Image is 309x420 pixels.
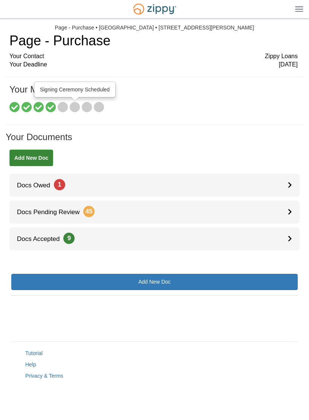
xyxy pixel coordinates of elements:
[25,350,43,356] a: Tutorial
[9,201,300,224] a: Docs Pending Review45
[9,182,65,189] span: Docs Owed
[55,25,254,31] div: Page - Purchase • [GEOGRAPHIC_DATA] • [STREET_ADDRESS][PERSON_NAME]
[9,85,298,102] h1: Your Milestones
[295,6,303,12] img: Mobile Dropdown Menu
[9,208,95,216] span: Docs Pending Review
[279,60,298,69] span: [DATE]
[9,174,300,197] a: Docs Owed1
[6,132,303,150] h1: Your Documents
[35,82,115,97] div: Signing Ceremony Scheduled
[83,206,95,217] span: 45
[11,274,298,290] a: Add New Doc
[25,373,63,379] a: Privacy & Terms
[9,60,298,69] div: Your Deadline
[9,33,298,48] h1: Page - Purchase
[9,150,53,166] a: Add New Doc
[265,52,298,61] span: Zippy Loans
[54,179,65,190] span: 1
[25,361,36,367] a: Help
[9,235,75,242] span: Docs Accepted
[63,233,75,244] span: 9
[9,227,300,250] a: Docs Accepted9
[9,52,298,61] div: Your Contact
